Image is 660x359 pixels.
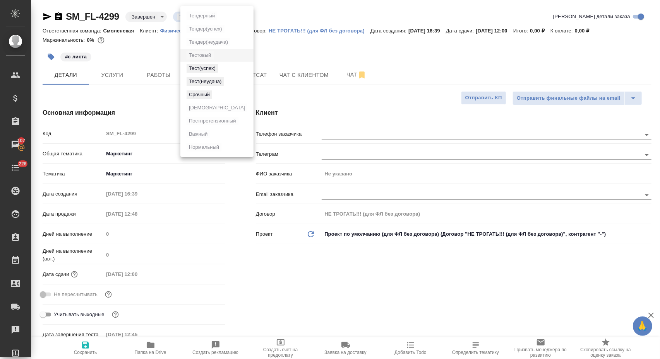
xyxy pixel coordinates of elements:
button: Нормальный [187,143,221,151]
button: Срочный [187,90,212,99]
button: Тендер(неудача) [187,38,230,46]
button: Тест(успех) [187,64,218,73]
button: Постпретензионный [187,117,238,125]
button: Тендерный [187,12,217,20]
button: [DEMOGRAPHIC_DATA] [187,104,247,112]
button: Тест(неудача) [187,77,224,86]
button: Тендер(успех) [187,25,225,33]
button: Важный [187,130,210,138]
button: Тестовый [187,51,214,60]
